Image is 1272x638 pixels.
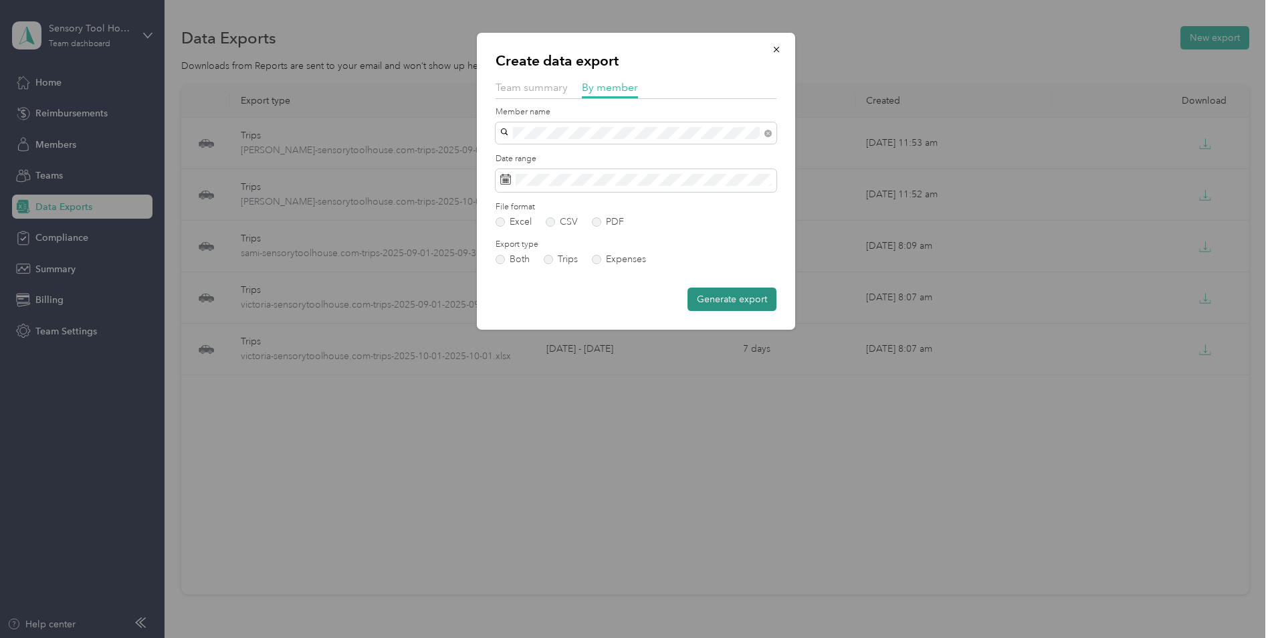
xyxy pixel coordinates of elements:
[592,217,624,227] label: PDF
[687,288,776,311] button: Generate export
[1197,563,1272,638] iframe: Everlance-gr Chat Button Frame
[496,81,568,94] span: Team summary
[546,217,578,227] label: CSV
[496,153,776,165] label: Date range
[496,255,530,264] label: Both
[496,106,776,118] label: Member name
[582,81,638,94] span: By member
[544,255,578,264] label: Trips
[496,239,776,251] label: Export type
[496,51,776,70] p: Create data export
[496,217,532,227] label: Excel
[496,201,776,213] label: File format
[592,255,646,264] label: Expenses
